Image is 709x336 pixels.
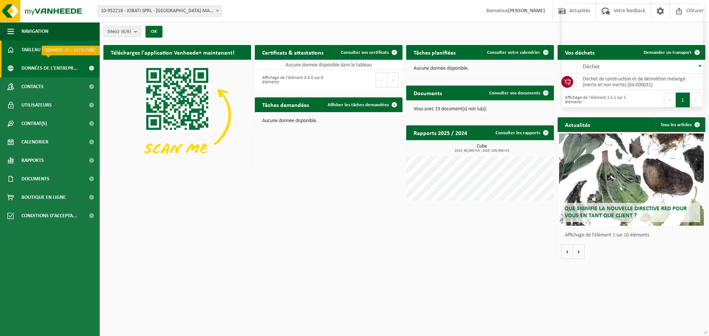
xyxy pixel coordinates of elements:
h2: Actualités [558,117,597,132]
count: (6/6) [121,29,131,34]
a: Consulter les rapports [490,125,553,140]
td: Aucune donnée disponible dans le tableau [255,60,403,70]
span: Consulter votre calendrier [487,50,540,55]
span: Données de l'entrepr... [21,59,78,77]
button: OK [145,26,162,38]
button: Site(s)(6/6) [103,26,141,37]
span: Contacts [21,77,44,96]
a: Consulter vos certificats [335,45,402,60]
a: Consulter votre calendrier [481,45,553,60]
span: Tableau de bord [21,41,61,59]
span: Conditions d'accepta... [21,207,77,225]
span: Calendrier [21,133,48,151]
span: Consulter vos certificats [341,50,389,55]
span: Rapports [21,151,44,170]
span: Utilisateurs [21,96,52,114]
span: 10-952218 - JOBATI SPRL - MONT-SUR-MARCHIENNE [98,6,221,16]
img: Download de VHEPlus App [103,60,251,170]
div: Affichage de l'élément 0 à 0 sur 0 éléments [258,72,325,88]
p: Vous avez 19 document(s) non lu(s). [414,107,547,112]
button: Vorige [561,244,573,259]
p: Aucune donnée disponible. [414,66,547,71]
span: Que signifie la nouvelle directive RED pour vous en tant que client ? [565,206,687,219]
h2: Certificats & attestations [255,45,331,59]
span: Afficher les tâches demandées [328,103,389,107]
p: Affichage de l'élément 1 sur 10 éléments [565,233,702,238]
h2: Tâches demandées [255,97,316,112]
h2: Rapports 2025 / 2024 [406,125,475,140]
span: Site(s) [107,26,131,37]
span: Contrat(s) [21,114,47,133]
a: Tous les articles [655,117,705,132]
a: Que signifie la nouvelle directive RED pour vous en tant que client ? [559,134,704,226]
a: Afficher les tâches demandées [322,97,402,112]
span: Navigation [21,22,48,41]
button: Next [387,73,399,87]
h2: Vos déchets [558,45,602,59]
a: Consulter vos documents [483,86,553,100]
h3: Cube [410,144,554,153]
span: Boutique en ligne [21,188,66,207]
span: Consulter vos documents [489,91,540,96]
h2: Téléchargez l'application Vanheede+ maintenant! [103,45,242,59]
h2: Documents [406,86,449,100]
span: 10-952218 - JOBATI SPRL - MONT-SUR-MARCHIENNE [97,6,222,17]
p: Aucune donnée disponible. [262,118,395,124]
h2: Tâches planifiées [406,45,463,59]
span: 2024: 90,000 m3 - 2025: 205,000 m3 [410,149,554,153]
button: Previous [376,73,387,87]
div: Affichage de l'élément 1 à 1 sur 1 éléments [561,92,628,108]
span: Documents [21,170,49,188]
strong: [PERSON_NAME] [508,8,545,14]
